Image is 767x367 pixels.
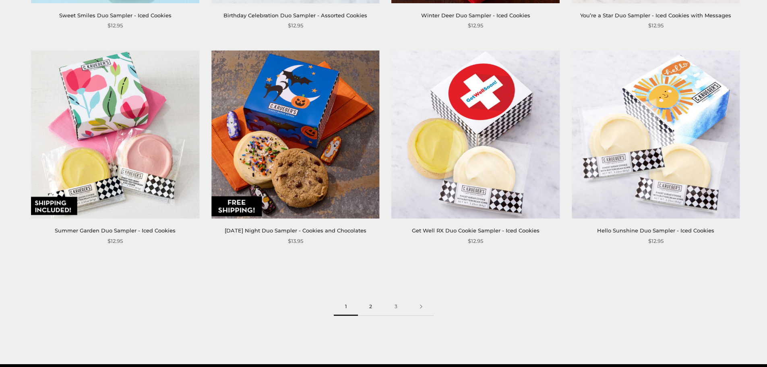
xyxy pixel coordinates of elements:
[409,298,434,316] a: Next page
[334,298,358,316] span: 1
[597,227,714,234] a: Hello Sunshine Duo Sampler - Iced Cookies
[648,21,664,30] span: $12.95
[223,12,367,19] a: Birthday Celebration Duo Sampler - Assorted Cookies
[288,237,303,245] span: $13.95
[392,50,560,218] img: Get Well RX Duo Cookie Sampler - Iced Cookies
[211,50,379,218] img: Halloween Night Duo Sampler - Cookies and Chocolates
[6,336,83,361] iframe: Sign Up via Text for Offers
[288,21,303,30] span: $12.95
[468,21,483,30] span: $12.95
[421,12,530,19] a: Winter Deer Duo Sampler - Iced Cookies
[383,298,409,316] a: 3
[572,50,740,218] img: Hello Sunshine Duo Sampler - Iced Cookies
[648,237,664,245] span: $12.95
[468,237,483,245] span: $12.95
[412,227,540,234] a: Get Well RX Duo Cookie Sampler - Iced Cookies
[108,21,123,30] span: $12.95
[358,298,383,316] a: 2
[31,50,199,218] img: Summer Garden Duo Sampler - Iced Cookies
[55,227,176,234] a: Summer Garden Duo Sampler - Iced Cookies
[108,237,123,245] span: $12.95
[225,227,366,234] a: [DATE] Night Duo Sampler - Cookies and Chocolates
[580,12,731,19] a: You’re a Star Duo Sampler - Iced Cookies with Messages
[59,12,172,19] a: Sweet Smiles Duo Sampler - Iced Cookies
